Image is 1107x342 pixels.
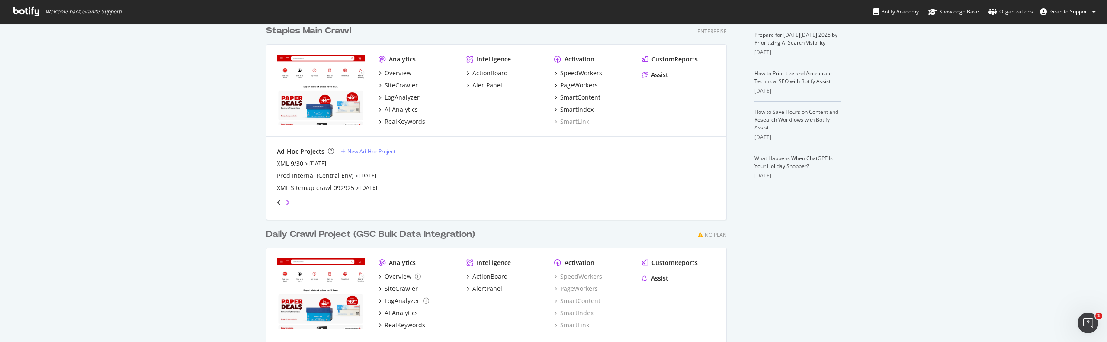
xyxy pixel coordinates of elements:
[385,69,411,77] div: Overview
[754,172,841,180] div: [DATE]
[385,272,411,281] div: Overview
[554,309,594,317] a: SmartIndex
[277,159,303,168] a: XML 9/30
[379,272,421,281] a: Overview
[385,93,420,102] div: LogAnalyzer
[560,105,594,114] div: SmartIndex
[1050,8,1089,15] span: Granite Support
[754,31,837,46] a: Prepare for [DATE][DATE] 2025 by Prioritizing AI Search Visibility
[642,274,668,283] a: Assist
[1095,313,1102,319] span: 1
[385,117,425,126] div: RealKeywords
[347,148,395,155] div: New Ad-Hoc Project
[466,284,502,293] a: AlertPanel
[277,184,354,192] a: XML Sitemap crawl 092925
[389,258,416,267] div: Analytics
[466,69,508,77] a: ActionBoard
[385,81,418,90] div: SiteCrawler
[754,87,841,95] div: [DATE]
[554,321,589,329] a: SmartLink
[651,258,698,267] div: CustomReports
[754,70,832,85] a: How to Prioritize and Accelerate Technical SEO with Botify Assist
[928,7,979,16] div: Knowledge Base
[45,8,122,15] span: Welcome back, Granite Support !
[379,284,418,293] a: SiteCrawler
[560,81,598,90] div: PageWorkers
[472,284,502,293] div: AlertPanel
[277,258,365,329] img: staples.com
[277,147,324,156] div: Ad-Hoc Projects
[554,69,602,77] a: SpeedWorkers
[705,231,727,239] div: No Plan
[466,272,508,281] a: ActionBoard
[266,25,351,37] div: Staples Main Crawl
[379,297,429,305] a: LogAnalyzer
[477,55,511,64] div: Intelligence
[466,81,502,90] a: AlertPanel
[285,198,291,207] div: angle-right
[277,171,353,180] a: Prod Internal (Central Env)
[477,258,511,267] div: Intelligence
[379,81,418,90] a: SiteCrawler
[472,81,502,90] div: AlertPanel
[379,69,411,77] a: Overview
[560,69,602,77] div: SpeedWorkers
[565,55,594,64] div: Activation
[1078,313,1098,333] iframe: Intercom live chat
[554,105,594,114] a: SmartIndex
[385,105,418,114] div: AI Analytics
[266,228,475,241] div: Daily Crawl Project (GSC Bulk Data Integration)
[988,7,1033,16] div: Organizations
[266,228,478,241] a: Daily Crawl Project (GSC Bulk Data Integration)
[754,155,833,170] a: What Happens When ChatGPT Is Your Holiday Shopper?
[642,55,698,64] a: CustomReports
[554,297,600,305] a: SmartContent
[472,69,508,77] div: ActionBoard
[266,25,355,37] a: Staples Main Crawl
[565,258,594,267] div: Activation
[754,48,841,56] div: [DATE]
[379,105,418,114] a: AI Analytics
[359,172,376,179] a: [DATE]
[651,71,668,79] div: Assist
[341,148,395,155] a: New Ad-Hoc Project
[385,321,425,329] div: RealKeywords
[379,93,420,102] a: LogAnalyzer
[309,160,326,167] a: [DATE]
[379,117,425,126] a: RealKeywords
[379,321,425,329] a: RealKeywords
[385,309,418,317] div: AI Analytics
[277,55,365,125] img: staples.com
[1033,5,1103,19] button: Granite Support
[379,309,418,317] a: AI Analytics
[273,196,285,210] div: angle-left
[554,93,600,102] a: SmartContent
[554,81,598,90] a: PageWorkers
[472,272,508,281] div: ActionBoard
[754,133,841,141] div: [DATE]
[873,7,919,16] div: Botify Academy
[642,258,698,267] a: CustomReports
[651,55,698,64] div: CustomReports
[554,272,602,281] a: SpeedWorkers
[554,284,598,293] a: PageWorkers
[554,117,589,126] a: SmartLink
[697,28,727,35] div: Enterprise
[560,93,600,102] div: SmartContent
[360,184,377,191] a: [DATE]
[385,284,418,293] div: SiteCrawler
[754,108,838,131] a: How to Save Hours on Content and Research Workflows with Botify Assist
[651,274,668,283] div: Assist
[385,297,420,305] div: LogAnalyzer
[642,71,668,79] a: Assist
[389,55,416,64] div: Analytics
